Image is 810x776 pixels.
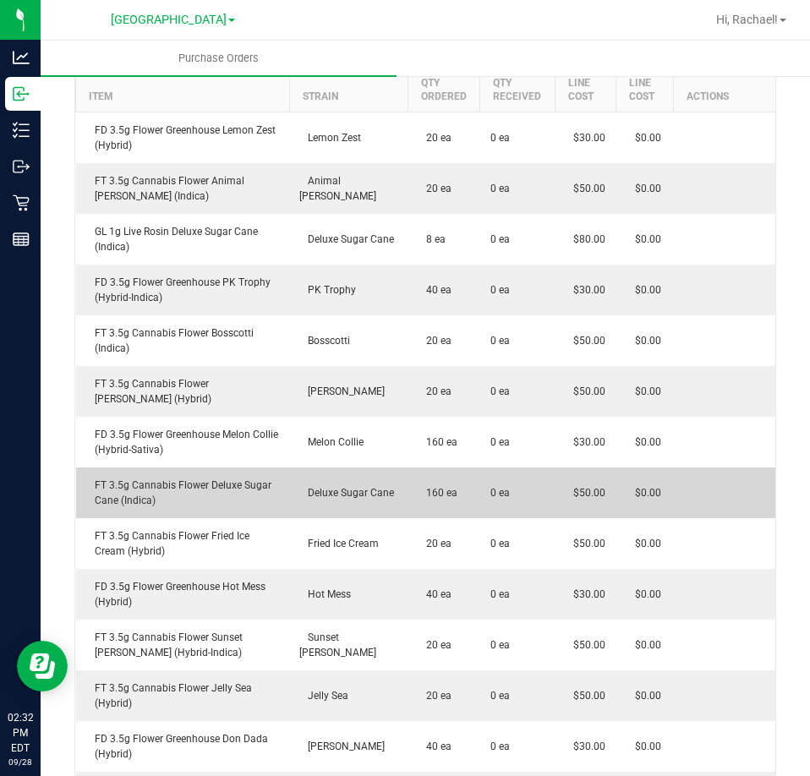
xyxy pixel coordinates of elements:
[627,335,661,347] span: $0.00
[490,739,510,754] span: 0 ea
[565,487,605,499] span: $50.00
[480,54,555,112] th: Qty Received
[86,173,280,204] div: FT 3.5g Cannabis Flower Animal [PERSON_NAME] (Indica)
[627,233,661,245] span: $0.00
[408,54,479,112] th: Qty Ordered
[299,538,379,549] span: Fried Ice Cream
[490,485,510,500] span: 0 ea
[418,385,452,397] span: 20 ea
[418,183,452,194] span: 20 ea
[76,54,290,112] th: Item
[299,175,376,202] span: Animal [PERSON_NAME]
[13,194,30,211] inline-svg: Retail
[565,335,605,347] span: $50.00
[8,756,33,768] p: 09/28
[490,282,510,298] span: 0 ea
[299,385,385,397] span: [PERSON_NAME]
[86,325,280,356] div: FT 3.5g Cannabis Flower Bosscotti (Indica)
[299,588,351,600] span: Hot Mess
[13,231,30,248] inline-svg: Reports
[299,335,350,347] span: Bosscotti
[490,130,510,145] span: 0 ea
[86,680,280,711] div: FT 3.5g Cannabis Flower Jelly Sea (Hybrid)
[86,478,280,508] div: FT 3.5g Cannabis Flower Deluxe Sugar Cane (Indica)
[86,731,280,762] div: FD 3.5g Flower Greenhouse Don Dada (Hybrid)
[299,233,394,245] span: Deluxe Sugar Cane
[418,639,452,651] span: 20 ea
[289,54,408,112] th: Strain
[13,85,30,102] inline-svg: Inbound
[86,275,280,305] div: FD 3.5g Flower Greenhouse PK Trophy (Hybrid-Indica)
[490,637,510,653] span: 0 ea
[627,740,661,752] span: $0.00
[299,132,361,144] span: Lemon Zest
[490,688,510,703] span: 0 ea
[490,587,510,602] span: 0 ea
[565,284,605,296] span: $30.00
[418,740,452,752] span: 40 ea
[490,434,510,450] span: 0 ea
[299,690,348,702] span: Jelly Sea
[555,54,616,112] th: Unit Line Cost
[627,538,661,549] span: $0.00
[418,284,452,296] span: 40 ea
[616,54,674,112] th: Total Line Cost
[565,639,605,651] span: $50.00
[86,630,280,660] div: FT 3.5g Cannabis Flower Sunset [PERSON_NAME] (Hybrid-Indica)
[418,233,446,245] span: 8 ea
[627,487,661,499] span: $0.00
[490,384,510,399] span: 0 ea
[86,376,280,407] div: FT 3.5g Cannabis Flower [PERSON_NAME] (Hybrid)
[565,233,605,245] span: $80.00
[111,13,227,27] span: [GEOGRAPHIC_DATA]
[490,232,510,247] span: 0 ea
[490,181,510,196] span: 0 ea
[627,385,661,397] span: $0.00
[565,436,605,448] span: $30.00
[418,132,452,144] span: 20 ea
[86,123,280,153] div: FD 3.5g Flower Greenhouse Lemon Zest (Hybrid)
[86,427,280,457] div: FD 3.5g Flower Greenhouse Melon Collie (Hybrid-Sativa)
[418,588,452,600] span: 40 ea
[627,132,661,144] span: $0.00
[418,436,457,448] span: 160 ea
[565,740,605,752] span: $30.00
[565,183,605,194] span: $50.00
[17,641,68,691] iframe: Resource center
[627,183,661,194] span: $0.00
[156,51,282,66] span: Purchase Orders
[565,588,605,600] span: $30.00
[418,335,452,347] span: 20 ea
[86,528,280,559] div: FT 3.5g Cannabis Flower Fried Ice Cream (Hybrid)
[299,740,385,752] span: [PERSON_NAME]
[716,13,778,26] span: Hi, Rachael!
[418,690,452,702] span: 20 ea
[13,158,30,175] inline-svg: Outbound
[13,122,30,139] inline-svg: Inventory
[674,54,775,112] th: Actions
[565,538,605,549] span: $50.00
[490,536,510,551] span: 0 ea
[41,41,397,76] a: Purchase Orders
[565,690,605,702] span: $50.00
[299,284,356,296] span: PK Trophy
[627,284,661,296] span: $0.00
[627,639,661,651] span: $0.00
[86,579,280,609] div: FD 3.5g Flower Greenhouse Hot Mess (Hybrid)
[565,385,605,397] span: $50.00
[13,49,30,66] inline-svg: Analytics
[627,588,661,600] span: $0.00
[627,690,661,702] span: $0.00
[418,487,457,499] span: 160 ea
[565,132,605,144] span: $30.00
[627,436,661,448] span: $0.00
[299,631,376,659] span: Sunset [PERSON_NAME]
[418,538,452,549] span: 20 ea
[86,224,280,254] div: GL 1g Live Rosin Deluxe Sugar Cane (Indica)
[299,436,364,448] span: Melon Collie
[8,710,33,756] p: 02:32 PM EDT
[490,333,510,348] span: 0 ea
[299,487,394,499] span: Deluxe Sugar Cane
